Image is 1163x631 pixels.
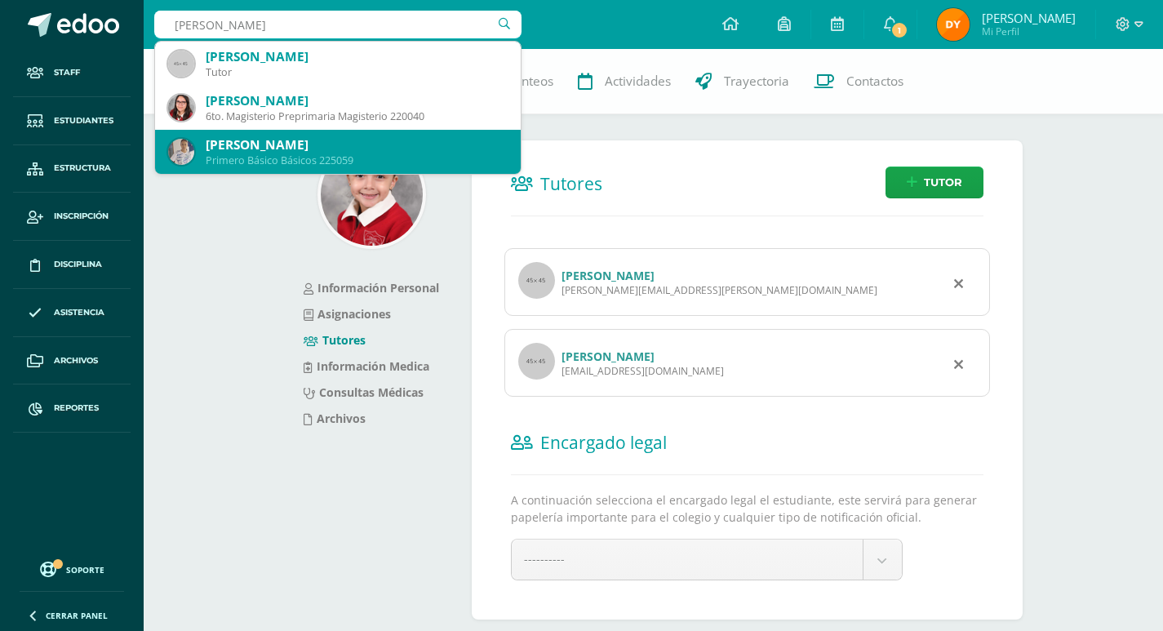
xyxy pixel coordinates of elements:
[168,51,194,77] img: 45x45
[605,73,671,90] span: Actividades
[846,73,903,90] span: Contactos
[562,268,655,283] a: [PERSON_NAME]
[13,289,131,337] a: Asistencia
[13,241,131,289] a: Disciplina
[206,92,508,109] div: [PERSON_NAME]
[512,540,902,580] a: ----------
[20,558,124,580] a: Soporte
[46,610,108,621] span: Cerrar panel
[66,564,104,575] span: Soporte
[54,210,109,223] span: Inscripción
[13,49,131,97] a: Staff
[168,95,194,121] img: d3b072c183ce08cf30f1567d4cb56125.png
[206,136,508,153] div: [PERSON_NAME]
[304,306,391,322] a: Asignaciones
[524,551,565,567] span: ----------
[54,258,102,271] span: Disciplina
[540,431,667,454] span: Encargado legal
[304,411,366,426] a: Archivos
[13,193,131,241] a: Inscripción
[890,21,908,39] span: 1
[683,49,801,114] a: Trayectoria
[954,353,963,373] div: Remover
[937,8,970,41] img: 037b6ea60564a67d0a4f148695f9261a.png
[982,24,1076,38] span: Mi Perfil
[206,48,508,65] div: [PERSON_NAME]
[562,349,655,364] a: [PERSON_NAME]
[13,97,131,145] a: Estudiantes
[206,153,508,167] div: Primero Básico Básicos 225059
[54,66,80,79] span: Staff
[304,280,439,296] a: Información Personal
[54,162,111,175] span: Estructura
[566,49,683,114] a: Actividades
[507,73,553,90] span: Punteos
[54,306,104,319] span: Asistencia
[518,343,555,380] img: profile image
[982,10,1076,26] span: [PERSON_NAME]
[54,114,113,127] span: Estudiantes
[801,49,916,114] a: Contactos
[886,167,983,198] a: Tutor
[562,283,877,297] div: [PERSON_NAME][EMAIL_ADDRESS][PERSON_NAME][DOMAIN_NAME]
[562,364,724,378] div: [EMAIL_ADDRESS][DOMAIN_NAME]
[54,354,98,367] span: Archivos
[321,144,423,246] img: d2d9ec90b562480669958d42310a179d.png
[724,73,789,90] span: Trayectoria
[168,139,194,165] img: 452c634f064bd80a2ec61e01c92e1b7f.png
[304,358,429,374] a: Información Medica
[54,402,99,415] span: Reportes
[206,109,508,123] div: 6to. Magisterio Preprimaria Magisterio 220040
[511,491,983,526] p: A continuación selecciona el encargado legal el estudiante, este servirá para generar papelería i...
[13,337,131,385] a: Archivos
[954,273,963,292] div: Remover
[206,65,508,79] div: Tutor
[540,172,602,195] span: Tutores
[304,332,366,348] a: Tutores
[304,384,424,400] a: Consultas Médicas
[154,11,522,38] input: Busca un usuario...
[924,167,962,198] span: Tutor
[518,262,555,299] img: profile image
[13,384,131,433] a: Reportes
[13,145,131,193] a: Estructura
